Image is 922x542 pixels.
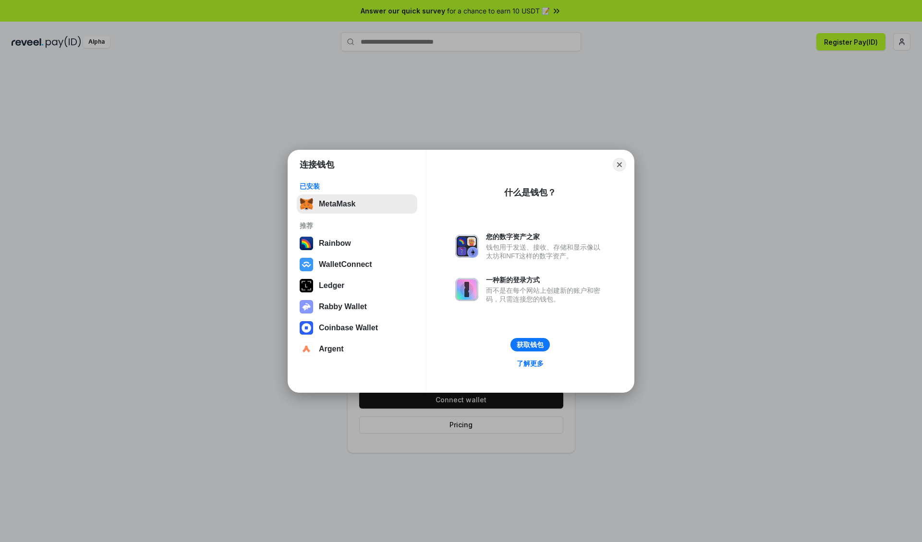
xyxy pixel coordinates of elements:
[319,200,355,208] div: MetaMask
[504,187,556,198] div: 什么是钱包？
[300,237,313,250] img: svg+xml,%3Csvg%20width%3D%22120%22%20height%3D%22120%22%20viewBox%3D%220%200%20120%20120%22%20fil...
[300,321,313,335] img: svg+xml,%3Csvg%20width%3D%2228%22%20height%3D%2228%22%20viewBox%3D%220%200%2028%2028%22%20fill%3D...
[455,278,478,301] img: svg+xml,%3Csvg%20xmlns%3D%22http%3A%2F%2Fwww.w3.org%2F2000%2Fsvg%22%20fill%3D%22none%22%20viewBox...
[300,300,313,313] img: svg+xml,%3Csvg%20xmlns%3D%22http%3A%2F%2Fwww.w3.org%2F2000%2Fsvg%22%20fill%3D%22none%22%20viewBox...
[319,260,372,269] div: WalletConnect
[297,297,417,316] button: Rabby Wallet
[319,302,367,311] div: Rabby Wallet
[300,159,334,170] h1: 连接钱包
[319,345,344,353] div: Argent
[297,339,417,359] button: Argent
[613,158,626,171] button: Close
[486,286,605,303] div: 而不是在每个网站上创建新的账户和密码，只需连接您的钱包。
[297,276,417,295] button: Ledger
[300,279,313,292] img: svg+xml,%3Csvg%20xmlns%3D%22http%3A%2F%2Fwww.w3.org%2F2000%2Fsvg%22%20width%3D%2228%22%20height%3...
[297,234,417,253] button: Rainbow
[300,221,414,230] div: 推荐
[300,197,313,211] img: svg+xml,%3Csvg%20fill%3D%22none%22%20height%3D%2233%22%20viewBox%3D%220%200%2035%2033%22%20width%...
[517,340,544,349] div: 获取钱包
[297,318,417,337] button: Coinbase Wallet
[319,324,378,332] div: Coinbase Wallet
[319,239,351,248] div: Rainbow
[510,338,550,351] button: 获取钱包
[517,359,544,368] div: 了解更多
[300,258,313,271] img: svg+xml,%3Csvg%20width%3D%2228%22%20height%3D%2228%22%20viewBox%3D%220%200%2028%2028%22%20fill%3D...
[486,232,605,241] div: 您的数字资产之家
[319,281,344,290] div: Ledger
[300,182,414,191] div: 已安装
[297,255,417,274] button: WalletConnect
[300,342,313,356] img: svg+xml,%3Csvg%20width%3D%2228%22%20height%3D%2228%22%20viewBox%3D%220%200%2028%2028%22%20fill%3D...
[486,243,605,260] div: 钱包用于发送、接收、存储和显示像以太坊和NFT这样的数字资产。
[297,194,417,214] button: MetaMask
[511,357,549,370] a: 了解更多
[486,276,605,284] div: 一种新的登录方式
[455,235,478,258] img: svg+xml,%3Csvg%20xmlns%3D%22http%3A%2F%2Fwww.w3.org%2F2000%2Fsvg%22%20fill%3D%22none%22%20viewBox...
